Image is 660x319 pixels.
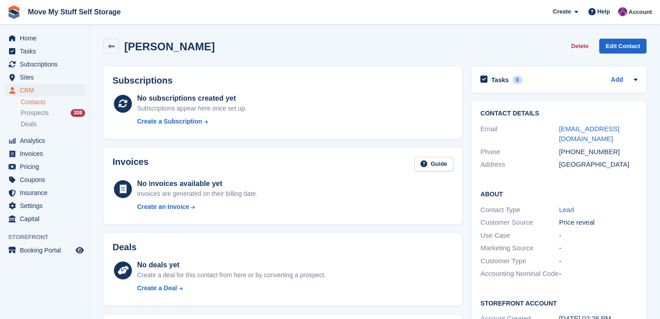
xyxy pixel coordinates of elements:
[480,269,559,279] div: Accounting Nominal Code
[5,45,85,58] a: menu
[137,93,247,104] div: No subscriptions created yet
[480,159,559,170] div: Address
[559,125,619,143] a: [EMAIL_ADDRESS][DOMAIN_NAME]
[5,71,85,84] a: menu
[611,75,623,85] a: Add
[137,104,247,113] div: Subscriptions appear here once set up.
[480,110,637,117] h2: Contact Details
[21,98,85,106] a: Contacts
[137,260,325,270] div: No deals yet
[480,256,559,266] div: Customer Type
[5,186,85,199] a: menu
[137,117,247,126] a: Create a Subscription
[559,217,637,228] div: Price reveal
[20,45,74,58] span: Tasks
[628,8,652,17] span: Account
[21,109,49,117] span: Prospects
[5,199,85,212] a: menu
[20,199,74,212] span: Settings
[5,244,85,257] a: menu
[20,173,74,186] span: Coupons
[559,147,637,157] div: [PHONE_NUMBER]
[137,189,258,199] div: Invoices are generated on their billing date.
[20,134,74,147] span: Analytics
[5,58,85,71] a: menu
[480,124,559,144] div: Email
[480,147,559,157] div: Phone
[559,206,574,213] a: Lead
[553,7,571,16] span: Create
[137,117,202,126] div: Create a Subscription
[567,39,592,53] button: Delete
[137,270,325,280] div: Create a deal for this contact from here or by converting a prospect.
[559,159,637,170] div: [GEOGRAPHIC_DATA]
[137,284,177,293] div: Create a Deal
[5,32,85,44] a: menu
[24,4,124,19] a: Move My Stuff Self Storage
[559,269,637,279] div: -
[480,298,637,307] h2: Storefront Account
[21,120,37,128] span: Deals
[20,71,74,84] span: Sites
[480,217,559,228] div: Customer Source
[480,243,559,253] div: Marketing Source
[5,134,85,147] a: menu
[20,244,74,257] span: Booking Portal
[5,84,85,97] a: menu
[21,120,85,129] a: Deals
[5,213,85,225] a: menu
[20,147,74,160] span: Invoices
[137,202,189,212] div: Create an Invoice
[21,108,85,118] a: Prospects 308
[20,213,74,225] span: Capital
[20,160,74,173] span: Pricing
[618,7,627,16] img: Carrie Machin
[137,284,325,293] a: Create a Deal
[5,173,85,186] a: menu
[480,230,559,241] div: Use Case
[137,178,258,189] div: No invoices available yet
[8,233,90,242] span: Storefront
[113,75,453,86] h2: Subscriptions
[559,256,637,266] div: -
[491,76,509,84] h2: Tasks
[20,58,74,71] span: Subscriptions
[414,157,454,172] a: Guide
[599,39,646,53] a: Edit Contact
[597,7,610,16] span: Help
[113,157,149,172] h2: Invoices
[74,245,85,256] a: Preview store
[480,205,559,215] div: Contact Type
[71,109,85,117] div: 308
[7,5,21,19] img: stora-icon-8386f47178a22dfd0bd8f6a31ec36ba5ce8667c1dd55bd0f319d3a0aa187defe.svg
[137,202,258,212] a: Create an Invoice
[5,160,85,173] a: menu
[559,243,637,253] div: -
[124,40,215,53] h2: [PERSON_NAME]
[20,186,74,199] span: Insurance
[559,230,637,241] div: -
[512,76,523,84] div: 0
[480,189,637,198] h2: About
[20,84,74,97] span: CRM
[20,32,74,44] span: Home
[113,242,136,253] h2: Deals
[5,147,85,160] a: menu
